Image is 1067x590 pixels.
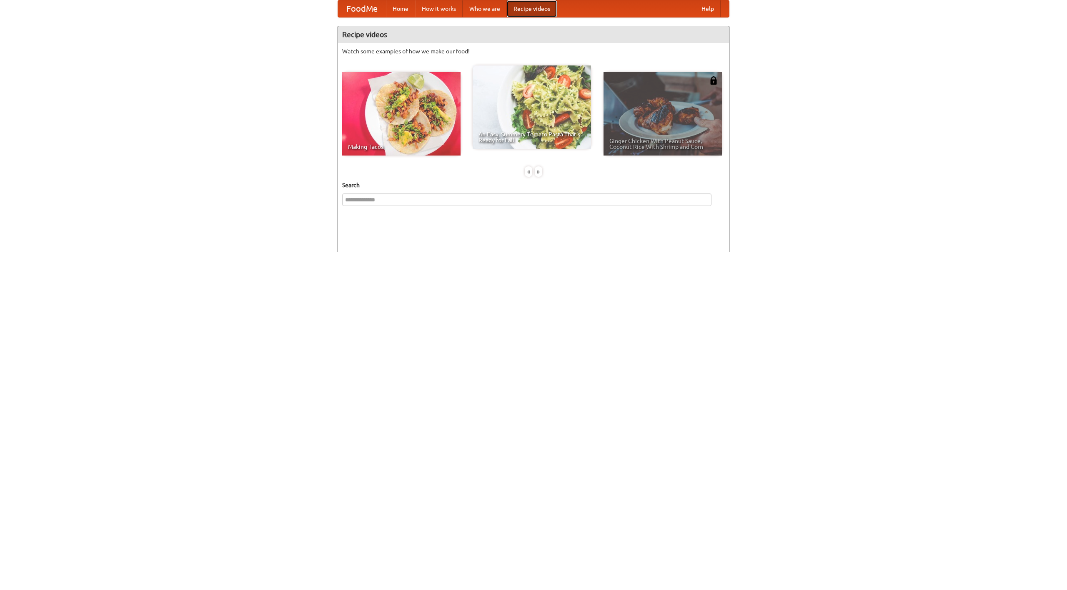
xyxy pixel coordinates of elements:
img: 483408.png [709,76,718,85]
h4: Recipe videos [338,26,729,43]
h5: Search [342,181,725,189]
a: An Easy, Summery Tomato Pasta That's Ready for Fall [473,65,591,149]
a: Who we are [463,0,507,17]
a: Making Tacos [342,72,461,156]
span: An Easy, Summery Tomato Pasta That's Ready for Fall [478,131,585,143]
p: Watch some examples of how we make our food! [342,47,725,55]
a: Home [386,0,415,17]
a: FoodMe [338,0,386,17]
a: How it works [415,0,463,17]
div: » [535,166,542,177]
a: Help [695,0,721,17]
a: Recipe videos [507,0,557,17]
span: Making Tacos [348,144,455,150]
div: « [525,166,532,177]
